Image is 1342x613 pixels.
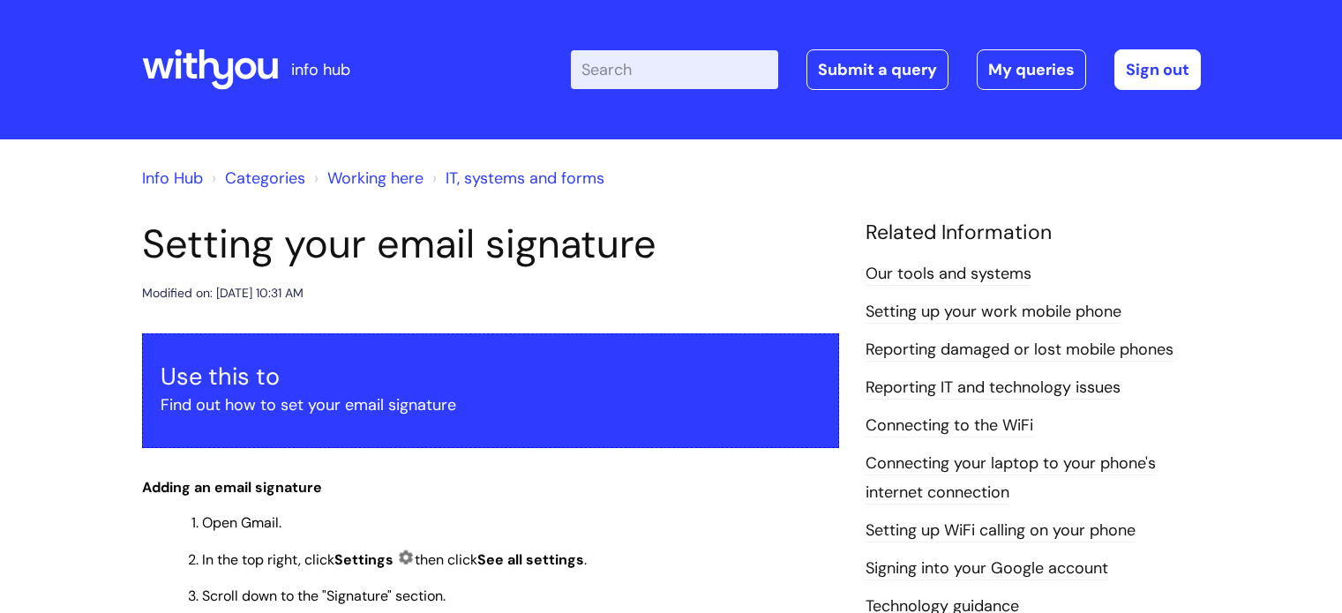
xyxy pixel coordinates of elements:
a: Our tools and systems [866,263,1031,286]
a: Submit a query [806,49,948,90]
span: then click [415,550,477,569]
a: Reporting IT and technology issues [866,377,1121,400]
a: Setting up WiFi calling on your phone [866,520,1136,542]
a: Categories [225,168,305,189]
span: Adding an email signature [142,478,322,497]
a: Connecting your laptop to your phone's internet connection [866,452,1156,504]
strong: Settings [334,550,394,569]
a: My queries [977,49,1086,90]
a: Working here [327,168,424,189]
span: In the top right, click [202,550,397,569]
span: Scroll down to the "Signature" section. [202,587,446,605]
li: Working here [310,164,424,192]
div: Modified on: [DATE] 10:31 AM [142,282,304,304]
h1: Setting your email signature [142,221,839,268]
li: Solution home [207,164,305,192]
h3: Use this to [161,363,821,391]
p: info hub [291,56,350,84]
img: Settings [397,549,415,566]
span: Open Gmail. [202,513,281,532]
div: | - [571,49,1201,90]
a: IT, systems and forms [446,168,604,189]
input: Search [571,50,778,89]
a: Connecting to the WiFi [866,415,1033,437]
li: IT, systems and forms [428,164,604,192]
p: Find out how to set your email signature [161,391,821,419]
a: Sign out [1114,49,1201,90]
a: Reporting damaged or lost mobile phones [866,339,1173,362]
a: Setting up your work mobile phone [866,301,1121,324]
h4: Related Information [866,221,1201,245]
a: Info Hub [142,168,203,189]
span: See all settings [477,550,584,569]
a: Signing into your Google account [866,557,1108,580]
span: . [584,550,587,569]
